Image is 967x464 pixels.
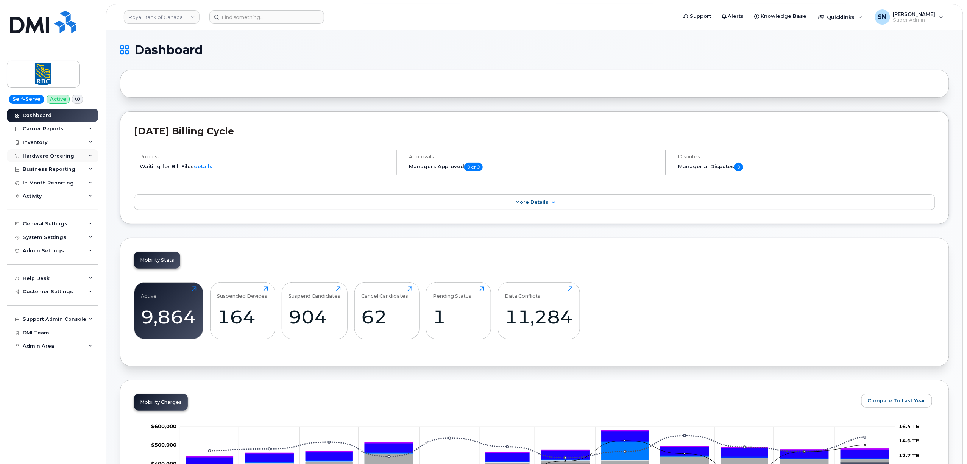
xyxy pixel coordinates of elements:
[515,199,549,205] span: More Details
[134,125,935,137] h2: [DATE] Billing Cycle
[141,286,157,299] div: Active
[151,442,176,448] g: $0
[899,452,920,458] tspan: 12.7 TB
[141,306,197,328] div: 9,864
[505,286,573,335] a: Data Conflicts11,284
[151,423,176,429] g: $0
[899,423,920,429] tspan: 16.4 TB
[734,163,743,171] span: 0
[678,154,935,159] h4: Disputes
[899,437,920,444] tspan: 14.6 TB
[409,154,659,159] h4: Approvals
[289,286,341,335] a: Suspend Candidates904
[151,442,176,448] tspan: $500,000
[151,423,176,429] tspan: $600,000
[217,306,268,328] div: 164
[361,286,408,299] div: Cancel Candidates
[433,286,484,335] a: Pending Status1
[140,163,390,170] li: Waiting for Bill Files
[868,397,926,404] span: Compare To Last Year
[464,163,483,171] span: 0 of 0
[289,286,341,299] div: Suspend Candidates
[217,286,268,335] a: Suspended Devices164
[505,306,573,328] div: 11,284
[361,306,412,328] div: 62
[289,306,341,328] div: 904
[505,286,540,299] div: Data Conflicts
[861,394,932,408] button: Compare To Last Year
[678,163,935,171] h5: Managerial Disputes
[140,154,390,159] h4: Process
[217,286,267,299] div: Suspended Devices
[141,286,197,335] a: Active9,864
[409,163,659,171] h5: Managers Approved
[361,286,412,335] a: Cancel Candidates62
[194,163,212,169] a: details
[433,306,484,328] div: 1
[433,286,472,299] div: Pending Status
[134,44,203,56] span: Dashboard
